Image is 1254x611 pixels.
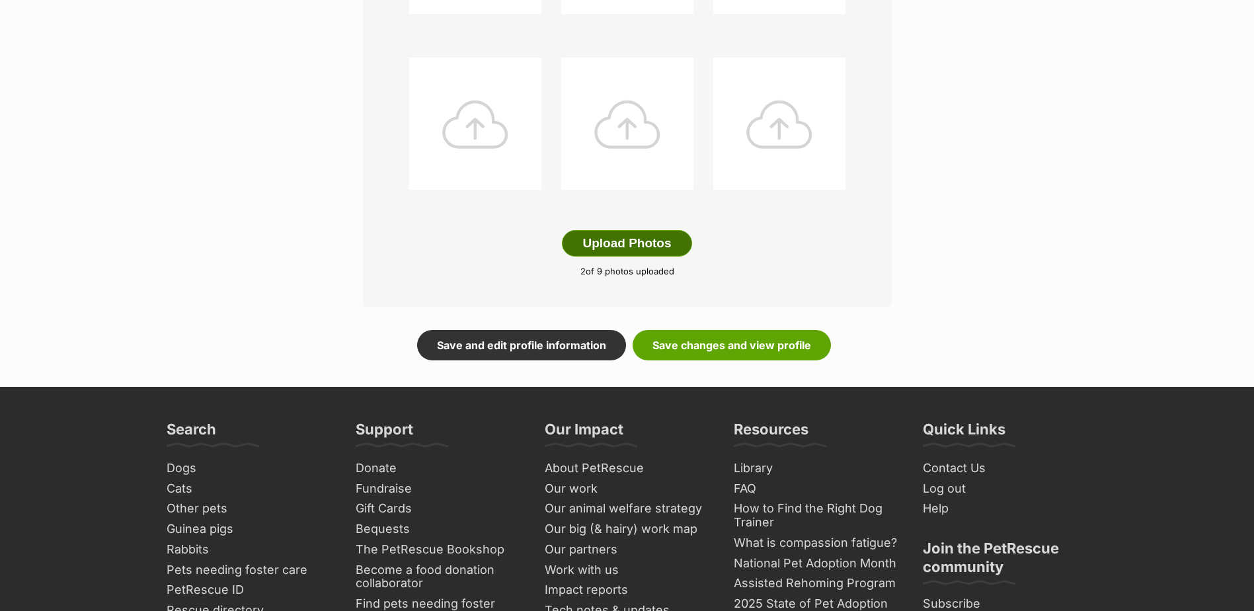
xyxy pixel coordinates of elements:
[350,499,526,519] a: Gift Cards
[918,479,1093,499] a: Log out
[923,539,1088,584] h3: Join the PetRescue community
[545,420,623,446] h3: Our Impact
[580,266,586,276] span: 2
[923,420,1005,446] h3: Quick Links
[539,458,715,479] a: About PetRescue
[161,580,337,600] a: PetRescue ID
[417,330,626,360] a: Save and edit profile information
[350,458,526,479] a: Donate
[918,458,1093,479] a: Contact Us
[356,420,413,446] h3: Support
[350,479,526,499] a: Fundraise
[161,519,337,540] a: Guinea pigs
[161,540,337,560] a: Rabbits
[539,519,715,540] a: Our big (& hairy) work map
[728,533,904,553] a: What is compassion fatigue?
[728,573,904,594] a: Assisted Rehoming Program
[918,499,1093,519] a: Help
[539,580,715,600] a: Impact reports
[728,458,904,479] a: Library
[728,479,904,499] a: FAQ
[161,458,337,479] a: Dogs
[728,499,904,532] a: How to Find the Right Dog Trainer
[161,479,337,499] a: Cats
[161,499,337,519] a: Other pets
[161,560,337,581] a: Pets needing foster care
[350,560,526,594] a: Become a food donation collaborator
[539,479,715,499] a: Our work
[350,540,526,560] a: The PetRescue Bookshop
[539,540,715,560] a: Our partners
[350,519,526,540] a: Bequests
[539,560,715,581] a: Work with us
[562,230,691,257] button: Upload Photos
[383,265,872,278] p: of 9 photos uploaded
[167,420,216,446] h3: Search
[633,330,831,360] a: Save changes and view profile
[728,553,904,574] a: National Pet Adoption Month
[734,420,808,446] h3: Resources
[539,499,715,519] a: Our animal welfare strategy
